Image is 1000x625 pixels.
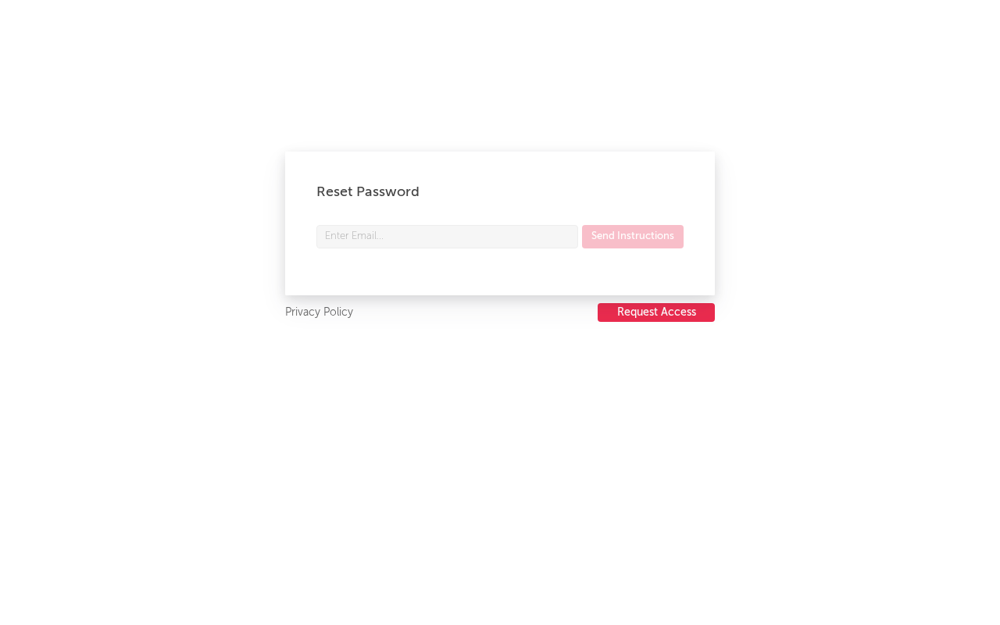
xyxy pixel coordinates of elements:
[598,303,715,322] button: Request Access
[582,225,684,248] button: Send Instructions
[316,183,684,202] div: Reset Password
[285,303,353,323] a: Privacy Policy
[316,225,578,248] input: Enter Email...
[598,303,715,323] a: Request Access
